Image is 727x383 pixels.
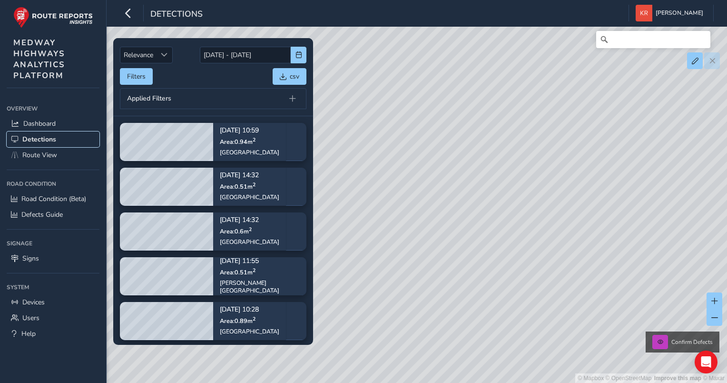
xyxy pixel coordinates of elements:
[220,268,255,276] span: Area: 0.51 m
[7,236,99,251] div: Signage
[7,326,99,342] a: Help
[7,101,99,116] div: Overview
[21,194,86,203] span: Road Condition (Beta)
[21,210,63,219] span: Defects Guide
[22,313,39,323] span: Users
[7,207,99,222] a: Defects Guide
[157,47,172,63] div: Sort by Date
[127,95,171,102] span: Applied Filters
[220,138,255,146] span: Area: 0.94 m
[7,251,99,266] a: Signs
[596,31,710,48] input: Search
[220,258,300,265] p: [DATE] 11:55
[150,8,203,21] span: Detections
[290,72,299,81] span: csv
[220,182,255,191] span: Area: 0.51 m
[253,315,255,323] sup: 2
[249,226,252,233] sup: 2
[7,131,99,147] a: Detections
[656,5,703,21] span: [PERSON_NAME]
[22,254,39,263] span: Signs
[13,7,93,28] img: rr logo
[695,351,717,373] div: Open Intercom Messenger
[253,136,255,143] sup: 2
[120,68,153,85] button: Filters
[7,116,99,131] a: Dashboard
[636,5,652,21] img: diamond-layout
[220,279,300,294] div: [PERSON_NAME][GEOGRAPHIC_DATA]
[13,37,65,81] span: MEDWAY HIGHWAYS ANALYTICS PLATFORM
[671,338,713,346] span: Confirm Defects
[636,5,707,21] button: [PERSON_NAME]
[7,191,99,207] a: Road Condition (Beta)
[220,149,279,156] div: [GEOGRAPHIC_DATA]
[7,177,99,191] div: Road Condition
[220,307,279,313] p: [DATE] 10:28
[253,181,255,188] sup: 2
[21,329,36,338] span: Help
[22,151,57,160] span: Route View
[220,193,279,201] div: [GEOGRAPHIC_DATA]
[220,128,279,134] p: [DATE] 10:59
[22,135,56,144] span: Detections
[220,217,279,224] p: [DATE] 14:32
[220,227,252,235] span: Area: 0.6 m
[220,328,279,335] div: [GEOGRAPHIC_DATA]
[23,119,56,128] span: Dashboard
[120,47,157,63] span: Relevance
[22,298,45,307] span: Devices
[253,267,255,274] sup: 2
[273,68,306,85] button: csv
[7,294,99,310] a: Devices
[7,147,99,163] a: Route View
[220,317,255,325] span: Area: 0.89 m
[7,280,99,294] div: System
[220,238,279,246] div: [GEOGRAPHIC_DATA]
[220,172,279,179] p: [DATE] 14:32
[7,310,99,326] a: Users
